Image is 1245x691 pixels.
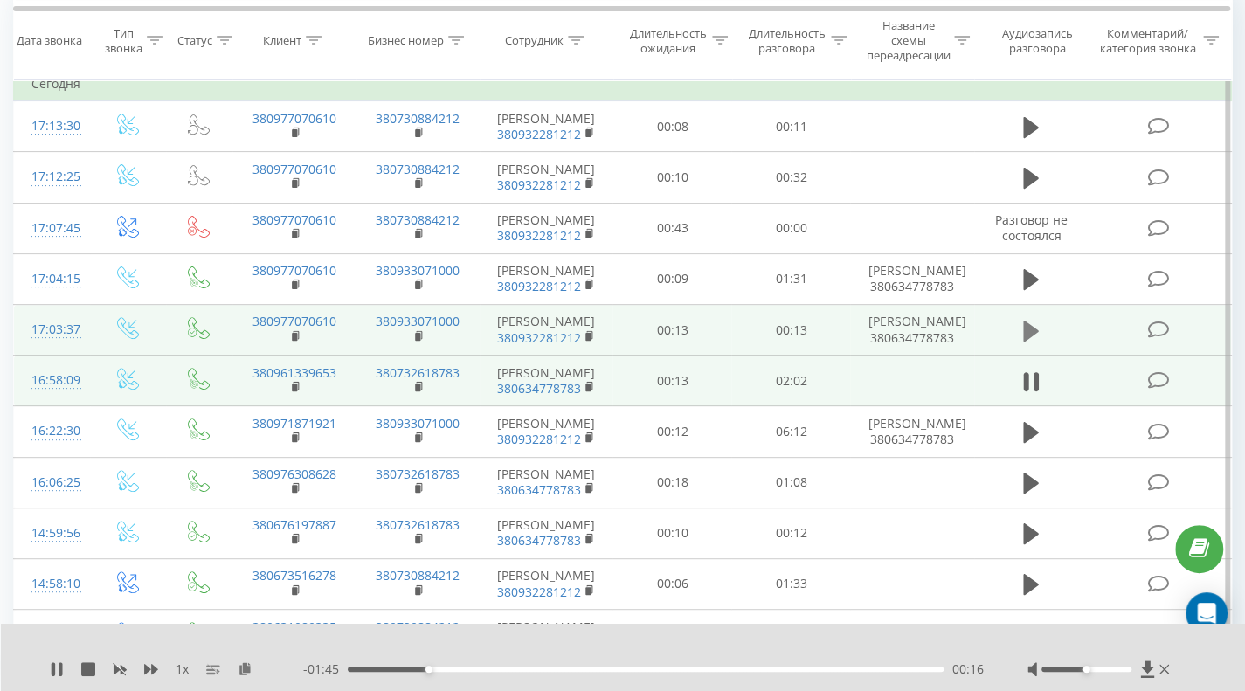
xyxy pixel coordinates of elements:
[731,253,850,304] td: 01:31
[480,457,612,508] td: [PERSON_NAME]
[850,305,974,356] td: [PERSON_NAME] 380634778783
[252,161,336,177] a: 380977070610
[263,33,301,48] div: Клиент
[1083,666,1090,673] div: Accessibility label
[376,567,460,584] a: 380730884212
[31,414,73,448] div: 16:22:30
[105,25,142,55] div: Тип звонка
[176,660,189,678] span: 1 x
[31,363,73,397] div: 16:58:09
[376,415,460,432] a: 380933071000
[31,466,73,500] div: 16:06:25
[612,152,731,203] td: 00:10
[376,313,460,329] a: 380933071000
[731,406,850,457] td: 06:12
[497,176,581,193] a: 380932281212
[31,567,73,601] div: 14:58:10
[480,253,612,304] td: [PERSON_NAME]
[252,262,336,279] a: 380977070610
[376,161,460,177] a: 380730884212
[480,203,612,253] td: [PERSON_NAME]
[1186,592,1228,634] div: Open Intercom Messenger
[376,516,460,533] a: 380732618783
[1096,25,1199,55] div: Комментарий/категория звонка
[497,278,581,294] a: 380932281212
[731,305,850,356] td: 00:13
[252,618,336,635] a: 380631089335
[31,211,73,245] div: 17:07:45
[252,415,336,432] a: 380971871921
[612,558,731,609] td: 00:06
[866,18,950,63] div: Название схемы переадресации
[480,356,612,406] td: [PERSON_NAME]
[731,203,850,253] td: 00:00
[252,110,336,127] a: 380977070610
[31,516,73,550] div: 14:59:56
[31,313,73,347] div: 17:03:37
[480,101,612,152] td: [PERSON_NAME]
[497,227,581,244] a: 380932281212
[731,356,850,406] td: 02:02
[952,660,984,678] span: 00:16
[252,516,336,533] a: 380676197887
[612,406,731,457] td: 00:12
[252,567,336,584] a: 380673516278
[612,253,731,304] td: 00:09
[252,364,336,381] a: 380961339653
[252,313,336,329] a: 380977070610
[425,666,432,673] div: Accessibility label
[480,305,612,356] td: [PERSON_NAME]
[497,532,581,549] a: 380634778783
[497,380,581,397] a: 380634778783
[731,101,850,152] td: 00:11
[612,356,731,406] td: 00:13
[497,329,581,346] a: 380932281212
[252,211,336,228] a: 380977070610
[612,203,731,253] td: 00:43
[612,305,731,356] td: 00:13
[497,481,581,498] a: 380634778783
[850,253,974,304] td: [PERSON_NAME] 380634778783
[31,109,73,143] div: 17:13:30
[376,364,460,381] a: 380732618783
[376,618,460,635] a: 380730884212
[31,160,73,194] div: 17:12:25
[252,466,336,482] a: 380976308628
[376,110,460,127] a: 380730884212
[31,618,73,652] div: 14:52:43
[376,262,460,279] a: 380933071000
[612,101,731,152] td: 00:08
[497,126,581,142] a: 380932281212
[480,406,612,457] td: [PERSON_NAME]
[850,406,974,457] td: [PERSON_NAME] 380634778783
[14,66,1232,101] td: Сегодня
[990,25,1084,55] div: Аудиозапись разговора
[497,431,581,447] a: 380932281212
[480,152,612,203] td: [PERSON_NAME]
[303,660,348,678] span: - 01:45
[376,211,460,228] a: 380730884212
[505,33,564,48] div: Сотрудник
[628,25,707,55] div: Длительность ожидания
[731,610,850,660] td: 01:37
[612,508,731,558] td: 00:10
[748,25,827,55] div: Длительность разговора
[612,610,731,660] td: 00:16
[480,508,612,558] td: [PERSON_NAME]
[368,33,444,48] div: Бизнес номер
[995,211,1068,244] span: Разговор не состоялся
[731,152,850,203] td: 00:32
[31,262,73,296] div: 17:04:15
[480,558,612,609] td: [PERSON_NAME]
[480,610,612,660] td: [PERSON_NAME]
[376,466,460,482] a: 380732618783
[731,558,850,609] td: 01:33
[612,457,731,508] td: 00:18
[497,584,581,600] a: 380932281212
[177,33,212,48] div: Статус
[731,457,850,508] td: 01:08
[731,508,850,558] td: 00:12
[17,33,82,48] div: Дата звонка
